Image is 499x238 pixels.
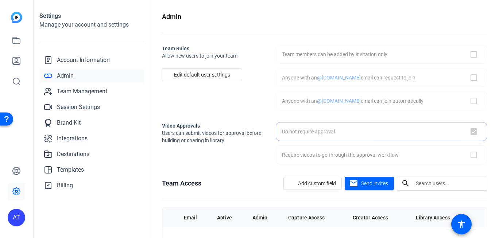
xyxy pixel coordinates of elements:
[57,56,110,65] span: Account Information
[298,176,336,190] span: Add custom field
[416,179,481,188] input: Search users...
[211,207,247,228] th: Active
[57,71,74,80] span: Admin
[39,178,144,193] a: Billing
[39,53,144,67] a: Account Information
[410,207,472,228] th: Library Access
[162,45,264,52] h2: Team Rules
[282,207,347,228] th: Capture Access
[457,220,466,229] mat-icon: accessibility
[282,151,399,159] div: Require videos to go through the approval workflow
[282,74,415,81] div: Anyone with an email can request to join
[39,131,144,146] a: Integrations
[347,207,410,228] th: Creator Access
[361,180,388,187] span: Send invites
[39,147,144,161] a: Destinations
[162,52,264,59] span: Allow new users to join your team
[283,177,342,190] button: Add custom field
[57,134,88,143] span: Integrations
[162,68,242,81] button: Edit default user settings
[178,207,211,228] th: Email
[39,163,144,177] a: Templates
[349,179,358,188] mat-icon: mail
[39,100,144,114] a: Session Settings
[317,75,361,81] span: @[DOMAIN_NAME]
[57,165,84,174] span: Templates
[282,97,423,105] div: Anyone with an email can join automatically
[162,178,201,188] h1: Team Access
[57,150,89,159] span: Destinations
[39,20,144,29] h2: Manage your account and settings
[397,179,414,188] mat-icon: search
[174,68,230,82] span: Edit default user settings
[345,177,394,190] button: Send invites
[11,12,22,23] img: blue-gradient.svg
[39,84,144,99] a: Team Management
[57,103,100,112] span: Session Settings
[57,181,73,190] span: Billing
[162,122,264,129] h2: Video Approvals
[39,69,144,83] a: Admin
[39,116,144,130] a: Brand Kit
[162,129,264,144] span: Users can submit videos for approval before building or sharing in library
[39,12,144,20] h1: Settings
[8,209,25,226] div: AT
[162,12,181,22] h1: Admin
[282,128,335,135] div: Do not require approval
[317,98,361,104] span: @[DOMAIN_NAME]
[282,51,387,58] div: Team members can be added by invitation only
[57,118,81,127] span: Brand Kit
[247,207,282,228] th: Admin
[57,87,107,96] span: Team Management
